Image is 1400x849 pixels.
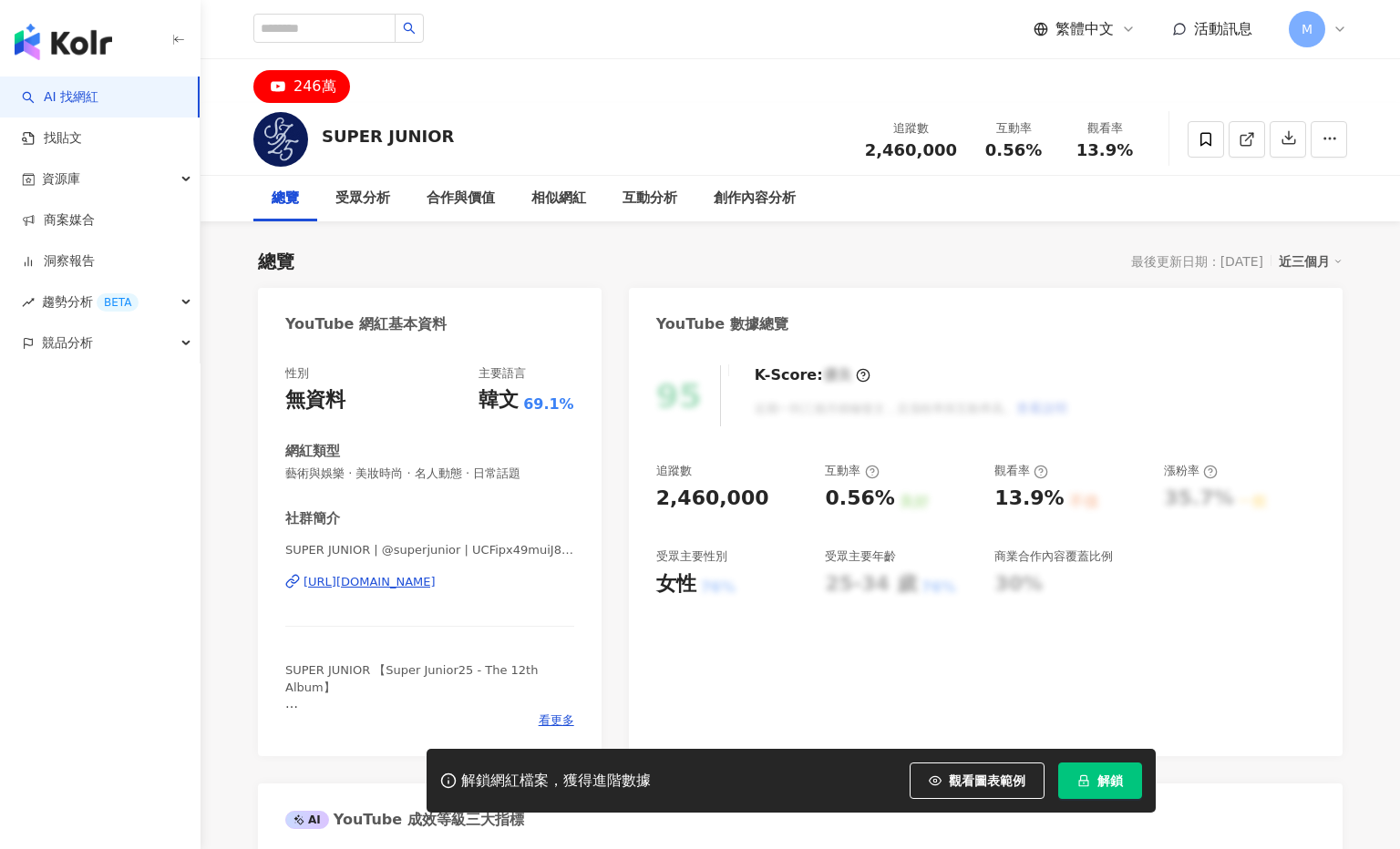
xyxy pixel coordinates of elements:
[253,112,308,167] img: KOL Avatar
[755,365,870,385] div: K-Score :
[1070,119,1139,138] div: 觀看率
[22,296,35,309] span: rise
[623,188,677,210] div: 互動分析
[825,548,896,565] div: 受眾主要年齡
[714,188,796,210] div: 創作內容分析
[994,463,1048,479] div: 觀看率
[865,140,957,159] span: 2,460,000
[985,141,1042,159] span: 0.56%
[253,70,350,103] button: 246萬
[1097,773,1123,788] span: 解鎖
[22,252,95,271] a: 洞察報告
[523,394,574,414] span: 69.1%
[285,386,345,414] div: 無資料
[335,188,390,210] div: 受眾分析
[272,188,299,210] div: 總覽
[1055,19,1114,39] span: 繁體中文
[285,509,340,528] div: 社群簡介
[461,772,651,791] div: 解鎖網紅檔案，獲得進階數據
[656,314,788,334] div: YouTube 數據總覽
[1194,20,1252,37] span: 活動訊息
[427,188,495,210] div: 合作與價值
[656,485,769,513] div: 2,460,000
[285,574,574,590] a: [URL][DOMAIN_NAME]
[994,548,1113,565] div: 商業合作內容覆蓋比例
[285,314,447,334] div: YouTube 網紅基本資料
[825,463,879,479] div: 互動率
[293,74,336,99] div: 246萬
[403,22,416,35] span: search
[322,125,454,148] div: SUPER JUNIOR
[949,773,1025,788] span: 觀看圖表範例
[285,365,309,382] div: 性別
[994,485,1064,513] div: 13.9%
[285,465,574,482] span: 藝術與娛樂 · 美妝時尚 · 名人動態 · 日常話題
[42,322,93,363] span: 競品分析
[1279,250,1343,273] div: 近三個月
[531,188,586,210] div: 相似網紅
[285,663,573,776] span: SUPER JUNIOR 【Super Junior25 - The 12th Album】 Welcome to SUPER JUNIOR Official YouTube Channel! ...
[865,119,957,138] div: 追蹤數
[285,810,524,830] div: YouTube 成效等級三大指標
[479,386,519,414] div: 韓文
[1076,141,1133,159] span: 13.9%
[656,570,696,598] div: 女性
[42,281,139,322] span: 趨勢分析
[285,542,574,558] span: SUPER JUNIOR | @superjunior | UCFipx49muiJ8-d2YsnLlNVw
[479,365,526,382] div: 主要語言
[97,293,139,312] div: BETA
[22,211,95,230] a: 商案媒合
[1302,19,1312,39] span: M
[656,548,727,565] div: 受眾主要性別
[304,574,436,590] div: [URL][DOMAIN_NAME]
[1131,254,1263,269] div: 最後更新日期：[DATE]
[539,712,574,729] span: 看更多
[22,88,98,107] a: searchAI 找網紅
[979,119,1048,138] div: 互動率
[1164,463,1218,479] div: 漲粉率
[656,463,692,479] div: 追蹤數
[825,485,894,513] div: 0.56%
[42,159,80,199] span: 資源庫
[1058,762,1142,799] button: 解鎖
[285,442,340,461] div: 網紅類型
[910,762,1045,799] button: 觀看圖表範例
[258,249,294,274] div: 總覽
[1077,774,1090,787] span: lock
[285,811,329,829] div: AI
[15,24,112,60] img: logo
[22,129,82,148] a: 找貼文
